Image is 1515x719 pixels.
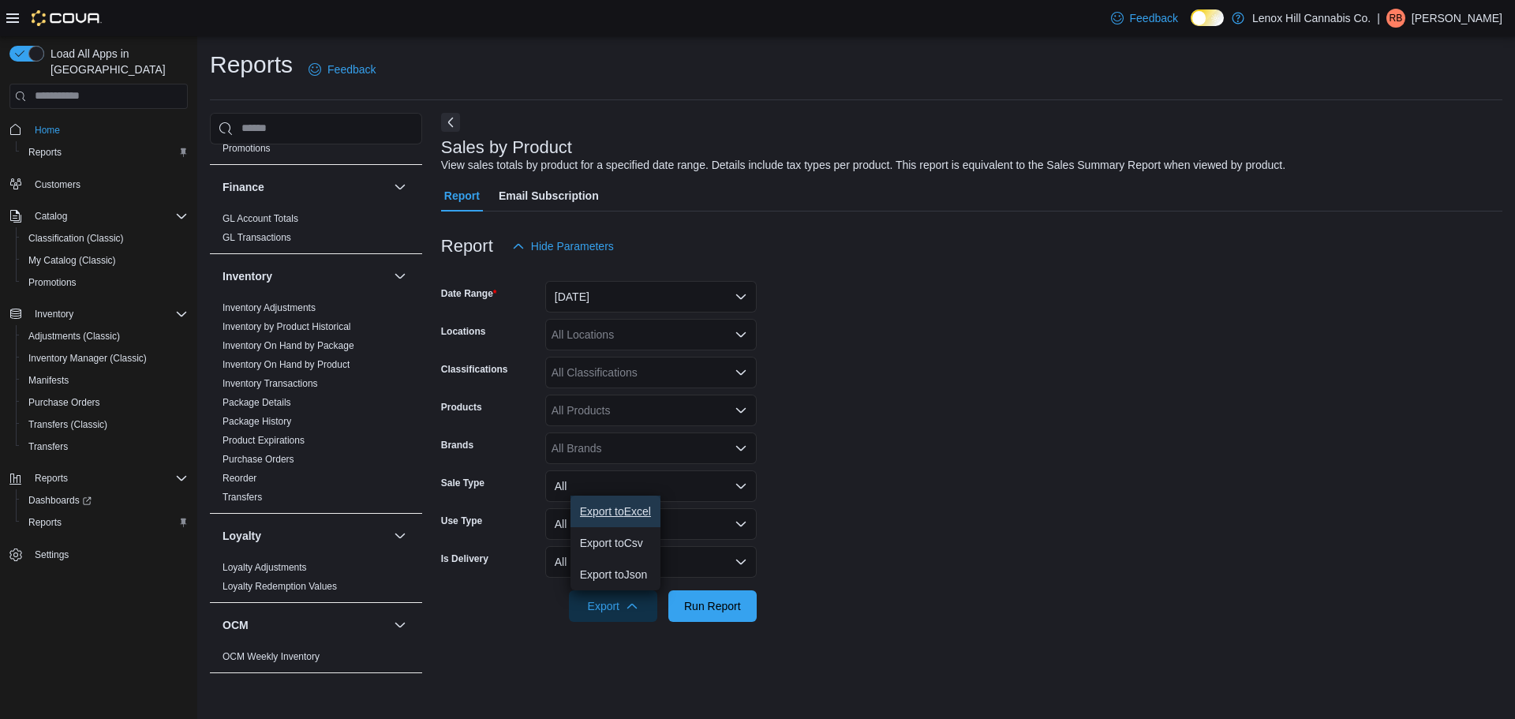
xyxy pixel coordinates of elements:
[223,454,294,465] a: Purchase Orders
[223,359,350,370] a: Inventory On Hand by Product
[35,308,73,320] span: Inventory
[735,328,747,341] button: Open list of options
[223,617,249,633] h3: OCM
[223,302,316,313] a: Inventory Adjustments
[22,349,153,368] a: Inventory Manager (Classic)
[28,545,188,564] span: Settings
[391,267,410,286] button: Inventory
[1386,9,1405,28] div: Ron Bello
[223,143,271,154] a: Promotions
[735,404,747,417] button: Open list of options
[28,121,66,140] a: Home
[16,347,194,369] button: Inventory Manager (Classic)
[444,180,480,212] span: Report
[210,558,422,602] div: Loyalty
[223,378,318,389] a: Inventory Transactions
[16,325,194,347] button: Adjustments (Classic)
[16,369,194,391] button: Manifests
[391,178,410,197] button: Finance
[35,549,69,561] span: Settings
[223,358,350,371] span: Inventory On Hand by Product
[16,489,194,511] a: Dashboards
[1130,10,1178,26] span: Feedback
[391,526,410,545] button: Loyalty
[223,650,320,663] span: OCM Weekly Inventory
[1377,9,1380,28] p: |
[580,568,651,581] span: Export to Json
[223,492,262,503] a: Transfers
[441,138,572,157] h3: Sales by Product
[28,305,80,324] button: Inventory
[302,54,382,85] a: Feedback
[3,173,194,196] button: Customers
[16,271,194,294] button: Promotions
[3,543,194,566] button: Settings
[22,273,83,292] a: Promotions
[3,303,194,325] button: Inventory
[570,496,660,527] button: Export toExcel
[735,366,747,379] button: Open list of options
[441,157,1285,174] div: View sales totals by product for a specified date range. Details include tax types per product. T...
[223,453,294,466] span: Purchase Orders
[441,113,460,132] button: Next
[580,505,651,518] span: Export to Excel
[223,320,351,333] span: Inventory by Product Historical
[223,435,305,446] a: Product Expirations
[16,436,194,458] button: Transfers
[580,537,651,549] span: Export to Csv
[22,327,126,346] a: Adjustments (Classic)
[22,491,188,510] span: Dashboards
[1390,9,1403,28] span: RB
[44,46,188,77] span: Load All Apps in [GEOGRAPHIC_DATA]
[28,494,92,507] span: Dashboards
[28,418,107,431] span: Transfers (Classic)
[223,472,256,485] span: Reorder
[16,414,194,436] button: Transfers (Classic)
[223,231,291,244] span: GL Transactions
[223,377,318,390] span: Inventory Transactions
[35,124,60,137] span: Home
[223,142,271,155] span: Promotions
[223,213,298,224] a: GL Account Totals
[223,397,291,408] a: Package Details
[223,321,351,332] a: Inventory by Product Historical
[545,470,757,502] button: All
[223,232,291,243] a: GL Transactions
[22,513,188,532] span: Reports
[210,647,422,672] div: OCM
[9,112,188,608] nav: Complex example
[223,415,291,428] span: Package History
[28,330,120,343] span: Adjustments (Classic)
[3,205,194,227] button: Catalog
[223,301,316,314] span: Inventory Adjustments
[223,339,354,352] span: Inventory On Hand by Package
[223,179,264,195] h3: Finance
[223,212,298,225] span: GL Account Totals
[16,511,194,534] button: Reports
[3,118,194,141] button: Home
[28,516,62,529] span: Reports
[16,249,194,271] button: My Catalog (Classic)
[22,415,188,434] span: Transfers (Classic)
[28,352,147,365] span: Inventory Manager (Classic)
[22,415,114,434] a: Transfers (Classic)
[223,473,256,484] a: Reorder
[22,251,122,270] a: My Catalog (Classic)
[441,477,484,489] label: Sale Type
[441,237,493,256] h3: Report
[22,229,188,248] span: Classification (Classic)
[223,651,320,662] a: OCM Weekly Inventory
[35,472,68,485] span: Reports
[28,146,62,159] span: Reports
[1191,9,1224,26] input: Dark Mode
[684,598,741,614] span: Run Report
[1252,9,1371,28] p: Lenox Hill Cannabis Co.
[28,305,188,324] span: Inventory
[441,363,508,376] label: Classifications
[223,580,337,593] span: Loyalty Redemption Values
[570,559,660,590] button: Export toJson
[668,590,757,622] button: Run Report
[441,515,482,527] label: Use Type
[28,469,74,488] button: Reports
[22,143,68,162] a: Reports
